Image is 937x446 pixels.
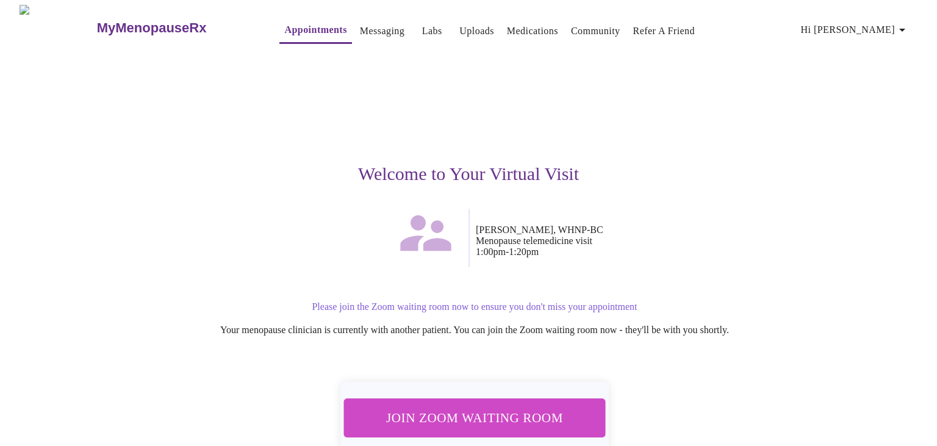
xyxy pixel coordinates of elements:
[502,19,563,43] button: Medications
[422,23,442,40] a: Labs
[476,225,844,257] p: [PERSON_NAME], WHNP-BC Menopause telemedicine visit 1:00pm - 1:20pm
[355,19,409,43] button: Messaging
[344,398,606,437] button: Join Zoom Waiting Room
[97,20,207,36] h3: MyMenopauseRx
[360,406,589,429] span: Join Zoom Waiting Room
[105,325,844,336] p: Your menopause clinician is currently with another patient. You can join the Zoom waiting room no...
[360,23,404,40] a: Messaging
[20,5,95,51] img: MyMenopauseRx Logo
[95,7,255,49] a: MyMenopauseRx
[454,19,499,43] button: Uploads
[633,23,695,40] a: Refer a Friend
[279,18,351,44] button: Appointments
[284,21,346,38] a: Appointments
[566,19,625,43] button: Community
[459,23,494,40] a: Uploads
[507,23,558,40] a: Medications
[796,18,914,42] button: Hi [PERSON_NAME]
[801,21,910,38] span: Hi [PERSON_NAME]
[105,301,844,312] p: Please join the Zoom waiting room now to ensure you don't miss your appointment
[93,164,844,184] h3: Welcome to Your Virtual Visit
[571,23,620,40] a: Community
[628,19,700,43] button: Refer a Friend
[412,19,451,43] button: Labs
